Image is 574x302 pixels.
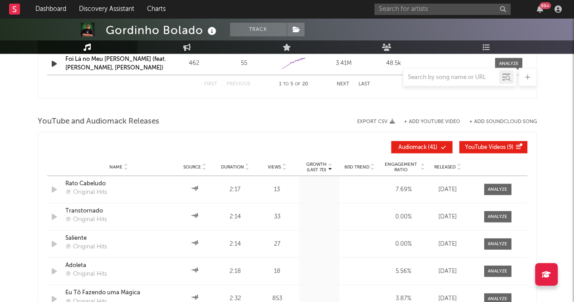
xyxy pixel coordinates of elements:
a: Foi Lá no Meu [PERSON_NAME] (feat. [PERSON_NAME], [PERSON_NAME]) [65,56,166,71]
div: 13 [257,185,297,194]
span: Name [109,164,123,170]
span: Views [268,164,281,170]
div: 0.00 % [382,213,425,222]
span: Duration [221,164,244,170]
div: [DATE] [430,240,466,249]
div: ℗ Original Hits [65,215,107,224]
a: Saliente [65,234,172,243]
span: Engagement Ratio [382,162,420,173]
a: Rato Cabeludo [65,179,172,188]
button: + Add YouTube Video [404,119,460,124]
div: 3.41M [321,59,366,68]
div: 462 [172,59,217,68]
div: 5.56 % [382,267,425,276]
span: YouTube Videos [465,145,505,150]
button: Track [230,23,287,36]
button: YouTube Videos(9) [459,141,527,153]
span: Released [434,164,456,170]
div: [DATE] [430,185,466,194]
span: 60D Trend [344,164,369,170]
div: ℗ Original Hits [65,243,107,252]
button: + Add SoundCloud Song [469,119,537,124]
div: 48.5k [371,59,416,68]
div: 99 + [540,2,551,9]
span: Audiomack [398,145,427,150]
div: + Add YouTube Video [395,119,460,124]
div: 33 [257,213,297,222]
button: 99+ [537,5,543,13]
p: Growth [306,162,327,167]
div: [DATE] [430,213,466,222]
div: 2:14 [217,240,253,249]
a: Transtornado [65,207,172,216]
div: 2:17 [217,185,253,194]
div: ℗ Original Hits [65,270,107,279]
span: ( 9 ) [465,145,514,150]
input: Search by song name or URL [403,74,499,81]
span: ( 41 ) [397,145,439,150]
span: Source [183,164,201,170]
div: ℗ Original Hits [65,188,107,197]
div: 27 [257,240,297,249]
a: Adoleta [65,261,172,270]
div: 2:18 [217,267,253,276]
input: Search for artists [374,4,510,15]
span: YouTube and Audiomack Releases [38,116,159,127]
div: 18 [257,267,297,276]
p: (Last 7d) [306,167,327,173]
button: Audiomack(41) [391,141,452,153]
button: Export CSV [357,119,395,124]
div: Gordinho Bolado [106,23,219,38]
div: 7.69 % [382,185,425,194]
button: + Add SoundCloud Song [460,119,537,124]
div: 0.00 % [382,240,425,249]
div: 2:14 [217,213,253,222]
a: Eu Tô Fazendo uma Mágica [65,288,172,297]
div: 55 [221,59,267,68]
div: [DATE] [430,267,466,276]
